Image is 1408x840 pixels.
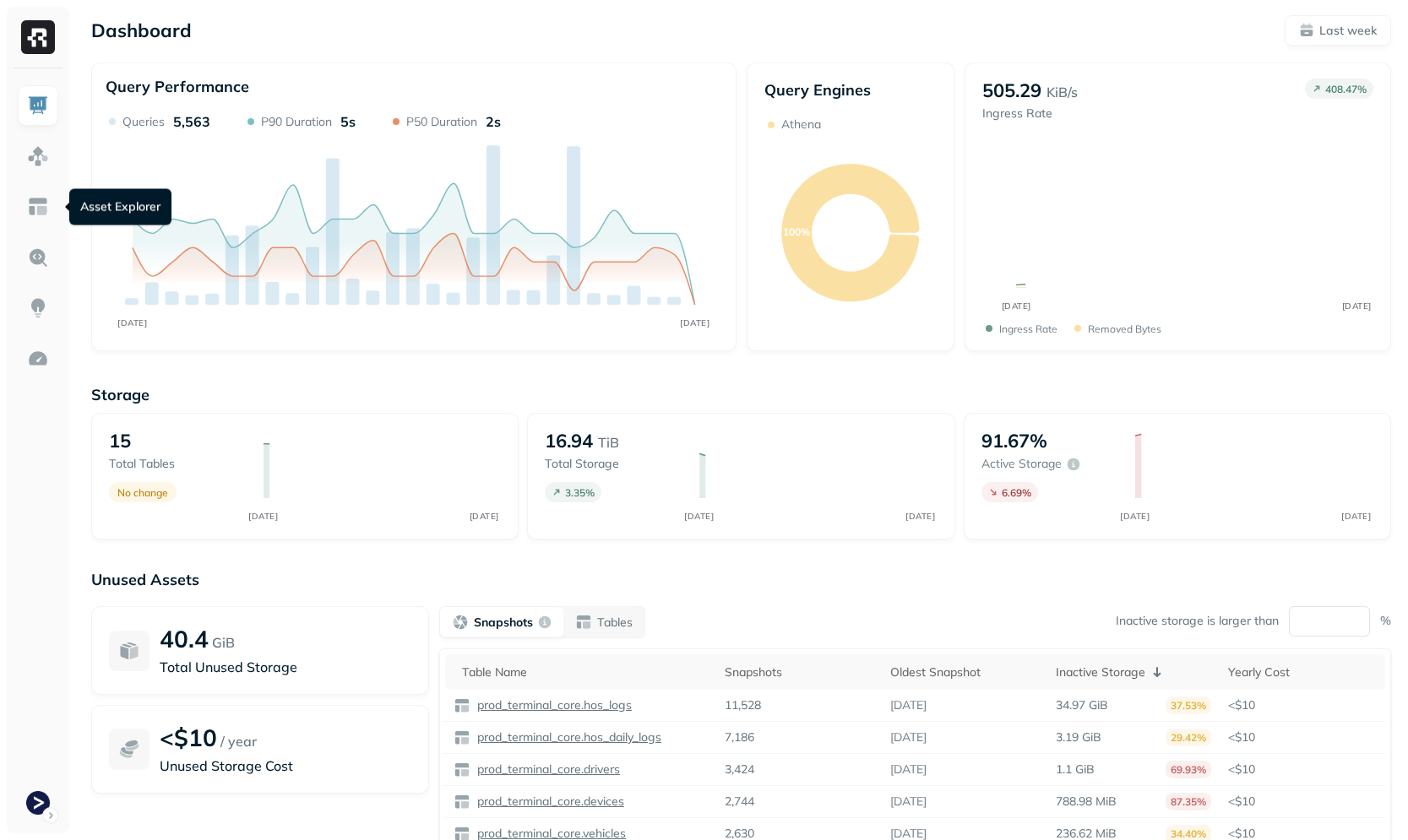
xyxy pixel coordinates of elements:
[725,729,754,745] p: 7,186
[597,615,633,631] p: Tables
[1341,511,1371,521] tspan: [DATE]
[470,511,499,521] tspan: [DATE]
[725,697,761,713] p: 11,528
[1116,613,1279,629] p: Inactive storage is larger than
[1166,761,1211,778] p: 69.93%
[1056,794,1117,810] p: 788.98 MiB
[1046,82,1078,102] p: KiB/s
[890,794,927,810] p: [DATE]
[1380,613,1391,629] p: %
[91,570,1391,589] p: Unused Assets
[454,729,470,746] img: table
[1166,793,1211,810] p: 87.35%
[1056,697,1108,713] p: 34.97 GiB
[21,20,55,54] img: Ryft
[680,317,709,328] tspan: [DATE]
[27,145,49,167] img: Assets
[486,113,501,130] p: 2s
[1002,486,1031,499] p: 6.69 %
[981,456,1062,472] p: Active storage
[122,114,165,130] p: Queries
[474,761,620,778] p: prod_terminal_core.drivers
[1319,23,1377,39] p: Last week
[890,664,1039,680] div: Oldest Snapshot
[454,794,470,810] img: table
[91,19,192,42] p: Dashboard
[474,794,624,810] p: prod_terminal_core.devices
[117,486,168,499] p: No change
[1228,697,1377,713] p: <$10
[725,664,873,680] div: Snapshots
[684,511,714,521] tspan: [DATE]
[1056,664,1145,680] p: Inactive Storage
[890,697,927,713] p: [DATE]
[783,225,810,238] text: 100%
[470,729,661,745] a: prod_terminal_core.hos_daily_logs
[1228,664,1377,680] div: Yearly Cost
[982,79,1041,102] p: 505.29
[725,794,754,810] p: 2,744
[454,697,470,714] img: table
[474,615,533,631] p: Snapshots
[1228,794,1377,810] p: <$10
[406,114,477,130] p: P50 Duration
[117,317,147,328] tspan: [DATE]
[474,729,661,745] p: prod_terminal_core.hos_daily_logs
[248,511,278,521] tspan: [DATE]
[91,385,1391,404] p: Storage
[160,624,209,653] p: 40.4
[26,791,50,815] img: Terminal
[173,113,210,130] p: 5,563
[764,80,938,100] p: Query Engines
[220,731,257,751] p: / year
[470,697,632,713] a: prod_terminal_core.hos_logs
[598,432,619,453] p: TiB
[1056,761,1095,778] p: 1.1 GiB
[160,723,217,752] p: <$10
[27,348,49,370] img: Optimization
[565,486,595,499] p: 3.35 %
[982,106,1078,122] p: Ingress Rate
[1121,511,1150,521] tspan: [DATE]
[1002,301,1031,312] tspan: [DATE]
[462,664,708,680] div: Table Name
[454,761,470,778] img: table
[27,247,49,268] img: Query Explorer
[160,657,411,677] p: Total Unused Storage
[1325,83,1367,95] p: 408.47 %
[109,456,247,472] p: Total tables
[1088,322,1161,335] p: Removed bytes
[981,429,1047,453] p: 91.67%
[474,697,632,713] p: prod_terminal_core.hos_logs
[109,429,131,453] p: 15
[545,429,593,453] p: 16.94
[725,761,754,778] p: 3,424
[1342,301,1372,312] tspan: [DATE]
[545,456,682,472] p: Total storage
[1166,729,1211,746] p: 29.42%
[470,794,624,810] a: prod_terminal_core.devices
[1166,696,1211,714] p: 37.53%
[1056,729,1101,745] p: 3.19 GiB
[1285,15,1391,46] button: Last week
[999,322,1057,335] p: Ingress Rate
[470,761,620,778] a: prod_terminal_core.drivers
[890,729,927,745] p: [DATE]
[1228,729,1377,745] p: <$10
[1228,761,1377,778] p: <$10
[905,511,935,521] tspan: [DATE]
[27,95,49,117] img: Dashboard
[890,761,927,778] p: [DATE]
[106,77,249,96] p: Query Performance
[340,113,356,130] p: 5s
[212,632,235,653] p: GiB
[261,114,332,130] p: P90 Duration
[69,189,171,225] div: Asset Explorer
[27,297,49,319] img: Insights
[160,756,411,776] p: Unused Storage Cost
[27,196,49,218] img: Asset Explorer
[781,117,821,133] p: Athena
